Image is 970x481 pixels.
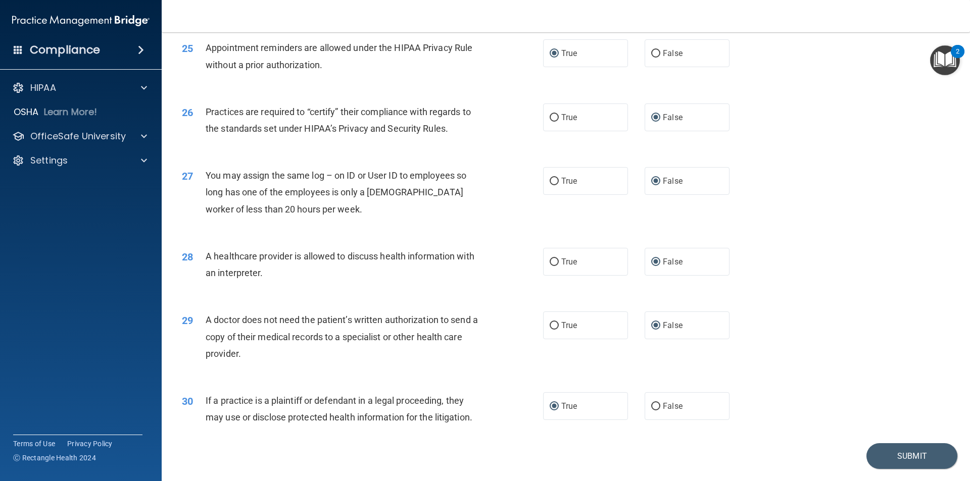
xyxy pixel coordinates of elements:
[561,48,577,58] span: True
[561,401,577,411] span: True
[13,439,55,449] a: Terms of Use
[182,170,193,182] span: 27
[930,45,960,75] button: Open Resource Center, 2 new notifications
[206,395,472,422] span: If a practice is a plaintiff or defendant in a legal proceeding, they may use or disclose protect...
[663,257,683,266] span: False
[206,42,472,70] span: Appointment reminders are allowed under the HIPAA Privacy Rule without a prior authorization.
[651,403,660,410] input: False
[651,322,660,330] input: False
[12,154,147,167] a: Settings
[651,50,660,58] input: False
[182,314,193,327] span: 29
[182,42,193,55] span: 25
[206,170,466,214] span: You may assign the same log – on ID or User ID to employees so long has one of the employees is o...
[651,114,660,122] input: False
[550,114,559,122] input: True
[663,48,683,58] span: False
[550,403,559,410] input: True
[561,320,577,330] span: True
[182,395,193,407] span: 30
[182,251,193,263] span: 28
[182,106,193,119] span: 26
[651,258,660,266] input: False
[651,178,660,185] input: False
[663,176,683,186] span: False
[13,453,96,463] span: Ⓒ Rectangle Health 2024
[561,257,577,266] span: True
[561,176,577,186] span: True
[866,443,957,469] button: Submit
[663,401,683,411] span: False
[67,439,113,449] a: Privacy Policy
[30,82,56,94] p: HIPAA
[956,51,959,65] div: 2
[206,106,471,134] span: Practices are required to “certify” their compliance with regards to the standards set under HIPA...
[12,11,150,31] img: PMB logo
[550,178,559,185] input: True
[550,322,559,330] input: True
[14,106,39,118] p: OSHA
[30,43,100,57] h4: Compliance
[550,50,559,58] input: True
[663,113,683,122] span: False
[550,258,559,266] input: True
[12,82,147,94] a: HIPAA
[12,130,147,142] a: OfficeSafe University
[206,251,474,278] span: A healthcare provider is allowed to discuss health information with an interpreter.
[561,113,577,122] span: True
[206,314,478,358] span: A doctor does not need the patient’s written authorization to send a copy of their medical record...
[30,154,68,167] p: Settings
[663,320,683,330] span: False
[30,130,126,142] p: OfficeSafe University
[44,106,98,118] p: Learn More!
[795,409,958,450] iframe: Drift Widget Chat Controller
